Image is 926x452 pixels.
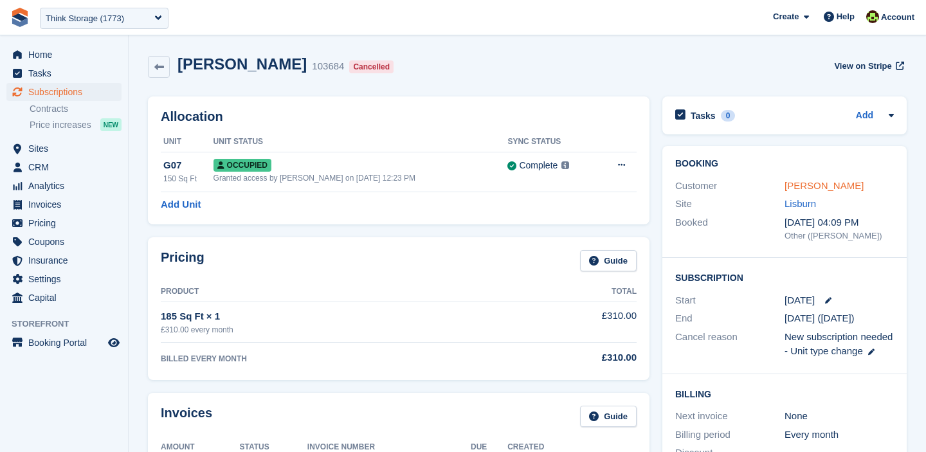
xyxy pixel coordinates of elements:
[6,177,122,195] a: menu
[28,214,105,232] span: Pricing
[161,250,204,271] h2: Pricing
[6,289,122,307] a: menu
[856,109,873,123] a: Add
[161,132,213,152] th: Unit
[161,109,637,124] h2: Allocation
[519,159,558,172] div: Complete
[161,282,500,302] th: Product
[213,132,508,152] th: Unit Status
[866,10,879,23] img: Catherine Coffey
[500,282,637,302] th: Total
[28,64,105,82] span: Tasks
[28,177,105,195] span: Analytics
[785,409,894,424] div: None
[6,83,122,101] a: menu
[100,118,122,131] div: NEW
[28,334,105,352] span: Booking Portal
[6,140,122,158] a: menu
[675,311,785,326] div: End
[161,197,201,212] a: Add Unit
[6,251,122,269] a: menu
[675,330,785,359] div: Cancel reason
[881,11,914,24] span: Account
[691,110,716,122] h2: Tasks
[12,318,128,330] span: Storefront
[837,10,855,23] span: Help
[785,312,855,323] span: [DATE] ([DATE])
[213,172,508,184] div: Granted access by [PERSON_NAME] on [DATE] 12:23 PM
[28,251,105,269] span: Insurance
[28,140,105,158] span: Sites
[675,387,894,400] h2: Billing
[161,309,500,324] div: 185 Sq Ft × 1
[177,55,307,73] h2: [PERSON_NAME]
[6,64,122,82] a: menu
[6,214,122,232] a: menu
[161,324,500,336] div: £310.00 every month
[28,233,105,251] span: Coupons
[28,158,105,176] span: CRM
[675,179,785,194] div: Customer
[10,8,30,27] img: stora-icon-8386f47178a22dfd0bd8f6a31ec36ba5ce8667c1dd55bd0f319d3a0aa187defe.svg
[163,173,213,185] div: 150 Sq Ft
[161,353,500,365] div: BILLED EVERY MONTH
[675,197,785,212] div: Site
[675,159,894,169] h2: Booking
[785,230,894,242] div: Other ([PERSON_NAME])
[721,110,736,122] div: 0
[6,233,122,251] a: menu
[6,195,122,213] a: menu
[28,46,105,64] span: Home
[675,293,785,308] div: Start
[312,59,344,74] div: 103684
[785,428,894,442] div: Every month
[163,158,213,173] div: G07
[829,55,907,77] a: View on Stripe
[785,180,864,191] a: [PERSON_NAME]
[349,60,394,73] div: Cancelled
[785,215,894,230] div: [DATE] 04:09 PM
[30,103,122,115] a: Contracts
[580,406,637,427] a: Guide
[675,271,894,284] h2: Subscription
[785,331,893,357] span: New subscription needed - Unit type change
[561,161,569,169] img: icon-info-grey-7440780725fd019a000dd9b08b2336e03edf1995a4989e88bcd33f0948082b44.svg
[500,350,637,365] div: £310.00
[675,215,785,242] div: Booked
[500,302,637,342] td: £310.00
[28,83,105,101] span: Subscriptions
[507,132,597,152] th: Sync Status
[106,335,122,350] a: Preview store
[161,406,212,427] h2: Invoices
[28,195,105,213] span: Invoices
[213,159,271,172] span: Occupied
[6,46,122,64] a: menu
[675,409,785,424] div: Next invoice
[28,270,105,288] span: Settings
[6,270,122,288] a: menu
[6,158,122,176] a: menu
[785,293,815,308] time: 2025-08-26 00:00:00 UTC
[773,10,799,23] span: Create
[834,60,891,73] span: View on Stripe
[785,198,816,209] a: Lisburn
[6,334,122,352] a: menu
[46,12,124,25] div: Think Storage (1773)
[675,428,785,442] div: Billing period
[580,250,637,271] a: Guide
[30,119,91,131] span: Price increases
[28,289,105,307] span: Capital
[30,118,122,132] a: Price increases NEW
